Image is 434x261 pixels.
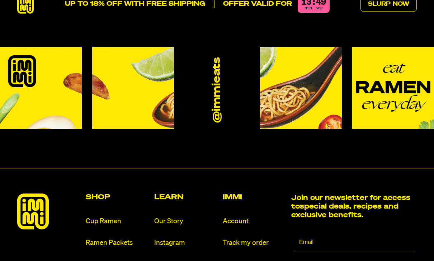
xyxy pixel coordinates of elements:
a: Track my order [223,238,286,248]
img: Instagram [352,47,434,129]
a: Instagram [154,238,217,248]
a: Ramen Packets [86,238,148,248]
img: Instagram [260,47,342,129]
a: Account [223,216,286,226]
h2: Immi [223,194,286,201]
p: Offer valid for [214,0,292,8]
h2: Learn [154,194,217,201]
span: min [305,6,312,11]
span: sec [316,6,323,11]
img: Instagram [92,47,174,129]
h2: Shop [86,194,148,201]
h2: Join our newsletter for access to special deals, recipes and exclusive benefits. [291,194,415,219]
iframe: Marketing Popup [4,228,77,257]
p: UP TO 18% OFF WITH FREE SHIPPING [65,0,205,8]
input: Email [293,233,415,251]
a: Our Story [154,216,217,226]
img: immieats [17,194,49,229]
a: @immieats [211,57,223,122]
a: Cup Ramen [86,216,148,226]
